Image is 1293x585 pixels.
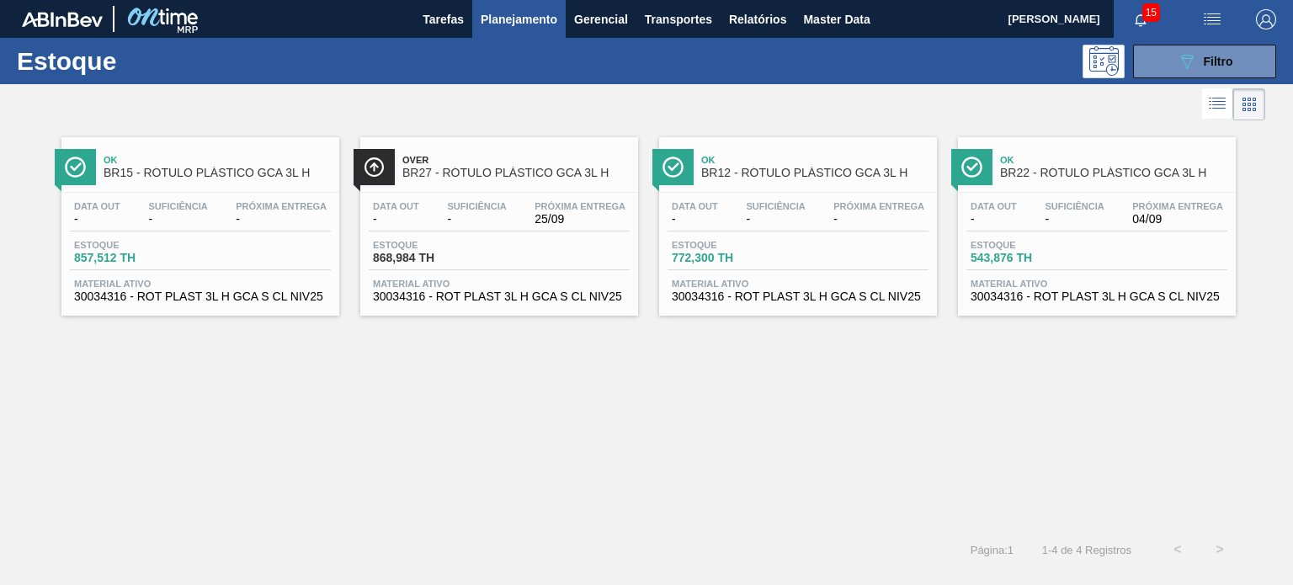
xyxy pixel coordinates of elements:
img: TNhmsLtSVTkK8tSr43FrP2fwEKptu5GPRR3wAAAABJRU5ErkJggg== [22,12,103,27]
span: BR22 - RÓTULO PLÁSTICO GCA 3L H [1000,167,1227,179]
button: Filtro [1133,45,1276,78]
span: 25/09 [535,213,625,226]
div: Pogramando: nenhum usuário selecionado [1083,45,1125,78]
span: Ok [701,155,929,165]
img: Ícone [961,157,982,178]
span: - [447,213,506,226]
span: Data out [373,201,419,211]
span: Gerencial [574,9,628,29]
h1: Estoque [17,51,258,71]
span: Próxima Entrega [236,201,327,211]
span: Tarefas [423,9,464,29]
span: 15 [1142,3,1160,22]
span: Material ativo [74,279,327,289]
span: - [236,213,327,226]
div: Visão em Lista [1202,88,1233,120]
span: Página : 1 [971,544,1014,556]
img: userActions [1202,9,1222,29]
span: 30034316 - ROT PLAST 3L H GCA S CL NIV25 [971,290,1223,303]
span: Material ativo [373,279,625,289]
span: Over [402,155,630,165]
span: Suficiência [746,201,805,211]
span: - [971,213,1017,226]
span: - [672,213,718,226]
span: Filtro [1204,55,1233,68]
span: Data out [74,201,120,211]
a: ÍconeOkBR22 - RÓTULO PLÁSTICO GCA 3L HData out-Suficiência-Próxima Entrega04/09Estoque543,876 THM... [945,125,1244,316]
span: Suficiência [148,201,207,211]
span: Próxima Entrega [833,201,924,211]
span: Data out [672,201,718,211]
img: Ícone [65,157,86,178]
span: 868,984 TH [373,252,491,264]
span: Estoque [74,240,192,250]
button: > [1199,529,1241,571]
span: Próxima Entrega [1132,201,1223,211]
span: Estoque [373,240,491,250]
img: Ícone [364,157,385,178]
span: Data out [971,201,1017,211]
span: 30034316 - ROT PLAST 3L H GCA S CL NIV25 [74,290,327,303]
span: Ok [104,155,331,165]
span: Material ativo [971,279,1223,289]
span: BR15 - RÓTULO PLÁSTICO GCA 3L H [104,167,331,179]
span: Suficiência [1045,201,1104,211]
div: Visão em Cards [1233,88,1265,120]
span: 04/09 [1132,213,1223,226]
span: Relatórios [729,9,786,29]
button: Notificações [1114,8,1168,31]
span: Estoque [971,240,1088,250]
span: Planejamento [481,9,557,29]
span: Ok [1000,155,1227,165]
span: Transportes [645,9,712,29]
span: 30034316 - ROT PLAST 3L H GCA S CL NIV25 [672,290,924,303]
span: - [746,213,805,226]
span: - [833,213,924,226]
span: 857,512 TH [74,252,192,264]
span: BR12 - RÓTULO PLÁSTICO GCA 3L H [701,167,929,179]
span: Próxima Entrega [535,201,625,211]
span: - [1045,213,1104,226]
img: Logout [1256,9,1276,29]
a: ÍconeOkBR15 - RÓTULO PLÁSTICO GCA 3L HData out-Suficiência-Próxima Entrega-Estoque857,512 THMater... [49,125,348,316]
span: 772,300 TH [672,252,790,264]
img: Ícone [662,157,684,178]
span: 30034316 - ROT PLAST 3L H GCA S CL NIV25 [373,290,625,303]
span: Estoque [672,240,790,250]
span: - [373,213,419,226]
span: Master Data [803,9,870,29]
span: Material ativo [672,279,924,289]
span: Suficiência [447,201,506,211]
a: ÍconeOverBR27 - RÓTULO PLÁSTICO GCA 3L HData out-Suficiência-Próxima Entrega25/09Estoque868,984 T... [348,125,646,316]
a: ÍconeOkBR12 - RÓTULO PLÁSTICO GCA 3L HData out-Suficiência-Próxima Entrega-Estoque772,300 THMater... [646,125,945,316]
span: - [74,213,120,226]
span: 543,876 TH [971,252,1088,264]
span: BR27 - RÓTULO PLÁSTICO GCA 3L H [402,167,630,179]
span: 1 - 4 de 4 Registros [1039,544,1131,556]
button: < [1157,529,1199,571]
span: - [148,213,207,226]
